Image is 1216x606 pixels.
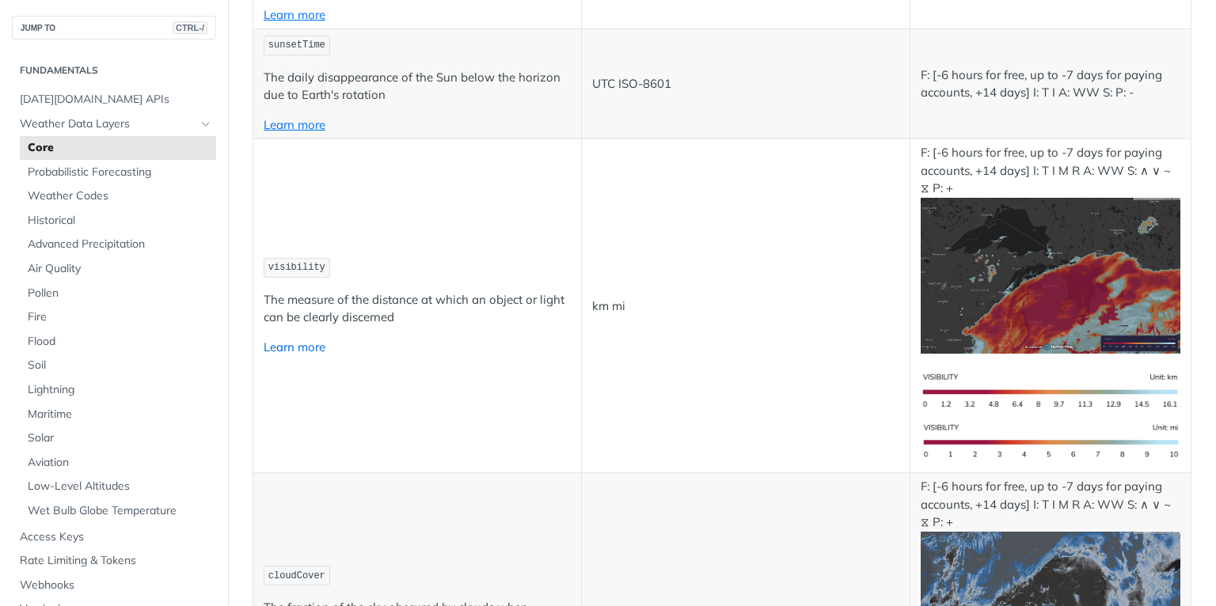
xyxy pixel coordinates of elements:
[28,140,212,156] span: Core
[20,378,216,402] a: Lightning
[20,403,216,426] a: Maritime
[199,118,212,131] button: Hide subpages for Weather Data Layers
[592,297,899,316] p: km mi
[28,237,212,252] span: Advanced Precipitation
[28,165,212,180] span: Probabilistic Forecasting
[28,334,212,350] span: Flood
[12,16,216,40] button: JUMP TOCTRL-/
[28,455,212,471] span: Aviation
[12,112,216,136] a: Weather Data LayersHide subpages for Weather Data Layers
[264,291,571,327] p: The measure of the distance at which an object or light can be clearly discerned
[28,261,212,277] span: Air Quality
[28,188,212,204] span: Weather Codes
[12,525,216,549] a: Access Keys
[20,354,216,377] a: Soil
[28,309,212,325] span: Fire
[20,116,196,132] span: Weather Data Layers
[28,430,212,446] span: Solar
[921,267,1181,282] span: Expand image
[921,144,1181,354] p: F: [-6 hours for free, up to -7 days for paying accounts, +14 days] I: T I M R A: WW S: ∧ ∨ ~ ⧖ P: +
[28,503,212,519] span: Wet Bulb Globe Temperature
[20,553,212,569] span: Rate Limiting & Tokens
[28,286,212,301] span: Pollen
[28,407,212,422] span: Maritime
[921,66,1181,102] p: F: [-6 hours for free, up to -7 days for paying accounts, +14 days] I: T I A: WW S: P: -
[20,475,216,498] a: Low-Level Altitudes
[921,434,1181,449] span: Expand image
[28,213,212,229] span: Historical
[12,574,216,597] a: Webhooks
[921,382,1181,397] span: Expand image
[264,339,325,354] a: Learn more
[20,282,216,305] a: Pollen
[264,117,325,132] a: Learn more
[20,136,216,160] a: Core
[20,529,212,545] span: Access Keys
[268,262,325,273] span: visibility
[20,209,216,233] a: Historical
[28,479,212,494] span: Low-Level Altitudes
[20,233,216,256] a: Advanced Precipitation
[173,21,207,34] span: CTRL-/
[12,549,216,573] a: Rate Limiting & Tokens
[28,358,212,373] span: Soil
[20,257,216,281] a: Air Quality
[20,330,216,354] a: Flood
[20,184,216,208] a: Weather Codes
[12,63,216,78] h2: Fundamentals
[28,382,212,398] span: Lightning
[20,92,212,108] span: [DATE][DOMAIN_NAME] APIs
[20,499,216,523] a: Wet Bulb Globe Temperature
[20,451,216,475] a: Aviation
[12,88,216,112] a: [DATE][DOMAIN_NAME] APIs
[268,40,325,51] span: sunsetTime
[264,69,571,104] p: The daily disappearance of the Sun below the horizon due to Earth's rotation
[20,305,216,329] a: Fire
[268,570,325,581] span: cloudCover
[20,426,216,450] a: Solar
[20,578,212,593] span: Webhooks
[592,75,899,93] p: UTC ISO-8601
[264,7,325,22] a: Learn more
[20,161,216,184] a: Probabilistic Forecasting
